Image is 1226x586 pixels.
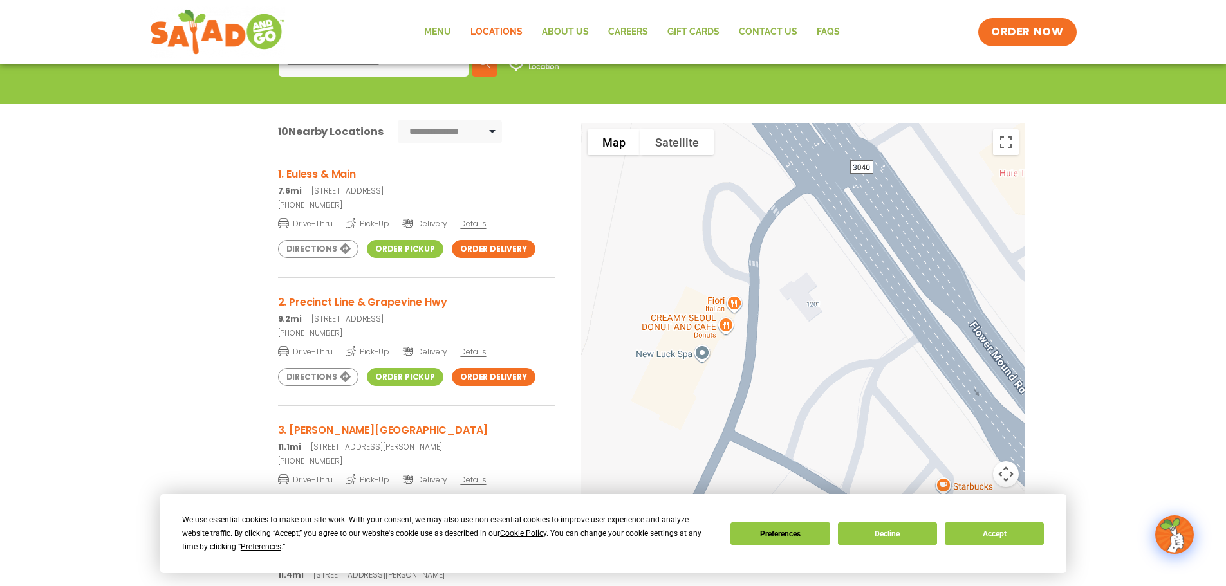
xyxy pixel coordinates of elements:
[278,166,555,182] h3: 1. Euless & Main
[367,368,443,386] a: Order Pickup
[278,455,555,467] a: [PHONE_NUMBER]
[278,294,555,325] a: 2. Precinct Line & Grapevine Hwy 9.2mi[STREET_ADDRESS]
[278,313,302,324] strong: 9.2mi
[278,342,555,358] a: Drive-Thru Pick-Up Delivery Details
[278,569,555,581] p: [STREET_ADDRESS][PERSON_NAME]
[460,474,486,485] span: Details
[346,217,389,230] span: Pick-Up
[160,494,1066,573] div: Cookie Consent Prompt
[993,461,1019,487] button: Map camera controls
[278,473,333,486] span: Drive-Thru
[460,218,486,229] span: Details
[278,422,555,438] h3: 3. [PERSON_NAME][GEOGRAPHIC_DATA]
[241,542,281,551] span: Preferences
[807,17,850,47] a: FAQs
[658,17,729,47] a: GIFT CARDS
[640,129,714,155] button: Show satellite imagery
[346,345,389,358] span: Pick-Up
[414,17,850,47] nav: Menu
[278,294,555,310] h3: 2. Precinct Line & Grapevine Hwy
[278,422,555,453] a: 3. [PERSON_NAME][GEOGRAPHIC_DATA] 11.1mi[STREET_ADDRESS][PERSON_NAME]
[278,214,555,230] a: Drive-Thru Pick-Up Delivery Details
[278,185,555,197] p: [STREET_ADDRESS]
[500,529,546,538] span: Cookie Policy
[414,17,461,47] a: Menu
[278,327,555,339] a: [PHONE_NUMBER]
[278,166,555,197] a: 1. Euless & Main 7.6mi[STREET_ADDRESS]
[346,473,389,486] span: Pick-Up
[278,217,333,230] span: Drive-Thru
[460,346,486,357] span: Details
[278,199,555,211] a: [PHONE_NUMBER]
[452,368,535,386] a: Order Delivery
[588,129,640,155] button: Show street map
[730,522,830,545] button: Preferences
[278,368,358,386] a: Directions
[150,6,286,58] img: new-SAG-logo-768×292
[278,441,555,453] p: [STREET_ADDRESS][PERSON_NAME]
[278,441,301,452] strong: 11.1mi
[993,129,1019,155] button: Toggle fullscreen view
[278,240,358,258] a: Directions
[402,474,447,486] span: Delivery
[182,513,715,554] div: We use essential cookies to make our site work. With your consent, we may also use non-essential ...
[367,240,443,258] a: Order Pickup
[278,124,289,139] span: 10
[945,522,1044,545] button: Accept
[461,17,532,47] a: Locations
[402,346,447,358] span: Delivery
[452,240,535,258] a: Order Delivery
[278,470,555,486] a: Drive-Thru Pick-Up Delivery Details
[278,569,304,580] strong: 11.4mi
[1156,517,1193,553] img: wpChatIcon
[729,17,807,47] a: Contact Us
[278,313,555,325] p: [STREET_ADDRESS]
[599,17,658,47] a: Careers
[278,185,302,196] strong: 7.6mi
[978,18,1076,46] a: ORDER NOW
[838,522,937,545] button: Decline
[278,124,384,140] div: Nearby Locations
[532,17,599,47] a: About Us
[278,345,333,358] span: Drive-Thru
[991,24,1063,40] span: ORDER NOW
[402,218,447,230] span: Delivery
